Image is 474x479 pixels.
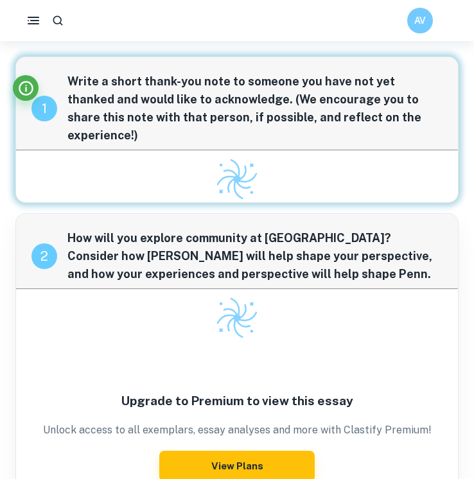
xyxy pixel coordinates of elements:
button: AV [407,8,433,33]
p: Unlock access to all exemplars, essay analyses and more with Clastify Premium! [43,422,432,438]
img: Clastify logo [215,295,259,340]
h5: Upgrade to Premium to view this essay [43,392,432,410]
span: Write a short thank-you note to someone you have not yet thanked and would like to acknowledge. (... [67,73,443,144]
img: Clastify logo [215,157,259,202]
span: How will you explore community at [GEOGRAPHIC_DATA]? Consider how [PERSON_NAME] will help shape y... [67,229,443,283]
h6: AV [413,13,428,28]
div: recipe [31,96,57,121]
div: recipe [31,243,57,269]
button: Info [13,75,39,101]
